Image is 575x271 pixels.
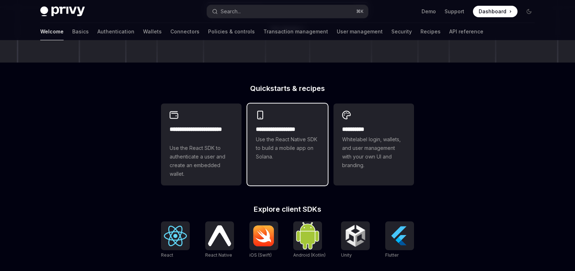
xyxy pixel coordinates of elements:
[164,226,187,246] img: React
[221,7,241,16] div: Search...
[445,8,464,15] a: Support
[143,23,162,40] a: Wallets
[356,9,364,14] span: ⌘ K
[385,221,414,259] a: FlutterFlutter
[40,23,64,40] a: Welcome
[161,221,190,259] a: ReactReact
[473,6,517,17] a: Dashboard
[293,221,326,259] a: Android (Kotlin)Android (Kotlin)
[449,23,483,40] a: API reference
[161,206,414,213] h2: Explore client SDKs
[333,104,414,185] a: **** *****Whitelabel login, wallets, and user management with your own UI and branding.
[385,252,399,258] span: Flutter
[342,135,405,170] span: Whitelabel login, wallets, and user management with your own UI and branding.
[344,224,367,247] img: Unity
[422,8,436,15] a: Demo
[97,23,134,40] a: Authentication
[479,8,506,15] span: Dashboard
[249,221,278,259] a: iOS (Swift)iOS (Swift)
[391,23,412,40] a: Security
[170,23,199,40] a: Connectors
[208,225,231,246] img: React Native
[256,135,319,161] span: Use the React Native SDK to build a mobile app on Solana.
[247,104,328,185] a: **** **** **** ***Use the React Native SDK to build a mobile app on Solana.
[293,252,326,258] span: Android (Kotlin)
[523,6,535,17] button: Toggle dark mode
[205,252,232,258] span: React Native
[263,23,328,40] a: Transaction management
[207,5,368,18] button: Open search
[252,225,275,247] img: iOS (Swift)
[161,252,173,258] span: React
[337,23,383,40] a: User management
[341,252,352,258] span: Unity
[341,221,370,259] a: UnityUnity
[208,23,255,40] a: Policies & controls
[40,6,85,17] img: dark logo
[205,221,234,259] a: React NativeReact Native
[249,252,272,258] span: iOS (Swift)
[72,23,89,40] a: Basics
[388,224,411,247] img: Flutter
[170,144,233,178] span: Use the React SDK to authenticate a user and create an embedded wallet.
[161,85,414,92] h2: Quickstarts & recipes
[420,23,441,40] a: Recipes
[296,222,319,249] img: Android (Kotlin)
